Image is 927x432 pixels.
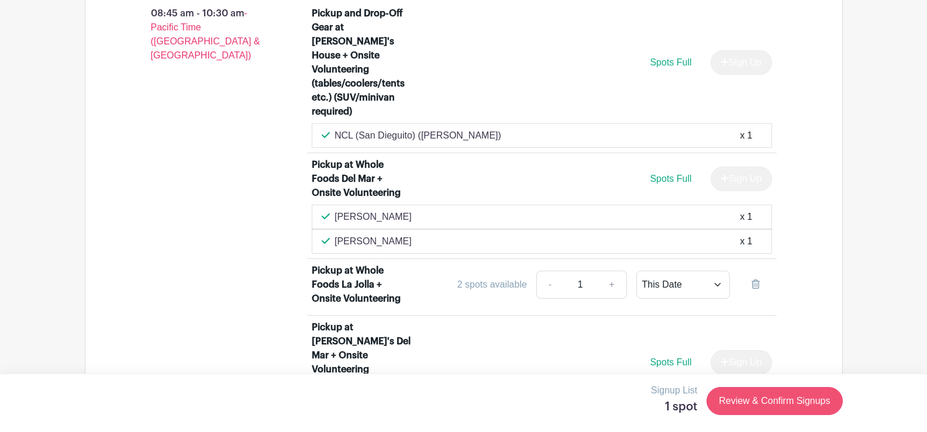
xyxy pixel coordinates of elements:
[650,357,691,367] span: Spots Full
[740,210,752,224] div: x 1
[312,158,413,200] div: Pickup at Whole Foods Del Mar + Onsite Volunteering
[312,6,413,119] div: Pickup and Drop-Off Gear at [PERSON_NAME]'s House + Onsite Volunteering (tables/coolers/tents etc...
[536,271,563,299] a: -
[707,387,842,415] a: Review & Confirm Signups
[650,57,691,67] span: Spots Full
[651,400,697,414] h5: 1 spot
[597,271,626,299] a: +
[312,264,413,306] div: Pickup at Whole Foods La Jolla + Onsite Volunteering
[457,278,527,292] div: 2 spots available
[650,174,691,184] span: Spots Full
[651,383,697,398] p: Signup List
[335,129,501,143] p: NCL (San Dieguito) ([PERSON_NAME])
[312,320,413,405] div: Pickup at [PERSON_NAME]'s Del Mar + Onsite Volunteering (SUV/minivan required)
[123,2,294,67] p: 08:45 am - 10:30 am
[740,129,752,143] div: x 1
[335,234,412,248] p: [PERSON_NAME]
[335,210,412,224] p: [PERSON_NAME]
[740,234,752,248] div: x 1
